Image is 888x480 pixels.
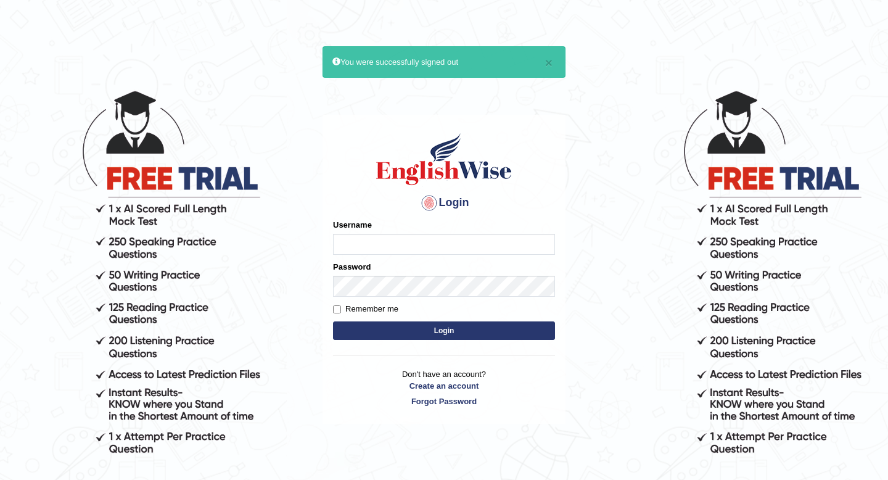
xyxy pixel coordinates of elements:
[333,303,398,315] label: Remember me
[333,193,555,213] h4: Login
[333,321,555,340] button: Login
[333,380,555,392] a: Create an account
[333,395,555,407] a: Forgot Password
[333,305,341,313] input: Remember me
[323,46,565,78] div: You were successfully signed out
[545,56,553,69] button: ×
[333,368,555,407] p: Don't have an account?
[333,261,371,273] label: Password
[333,219,372,231] label: Username
[374,131,514,187] img: Logo of English Wise sign in for intelligent practice with AI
